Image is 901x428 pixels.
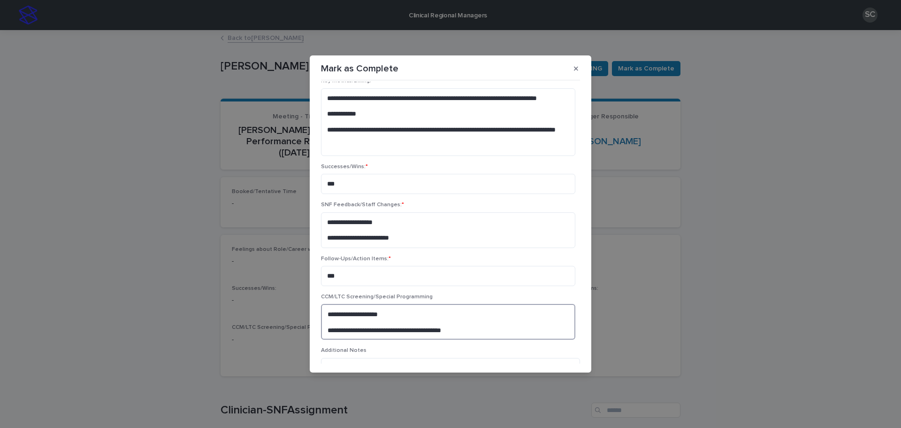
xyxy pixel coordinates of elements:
p: Mark as Complete [321,63,398,74]
span: Successes/Wins: [321,164,368,170]
span: CCM/LTC Screening/Special Programming [321,294,433,300]
span: Additional Notes [321,348,367,353]
span: Follow-Ups/Action Items: [321,256,391,262]
span: SNF Feedback/Staff Changes: [321,202,404,208]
